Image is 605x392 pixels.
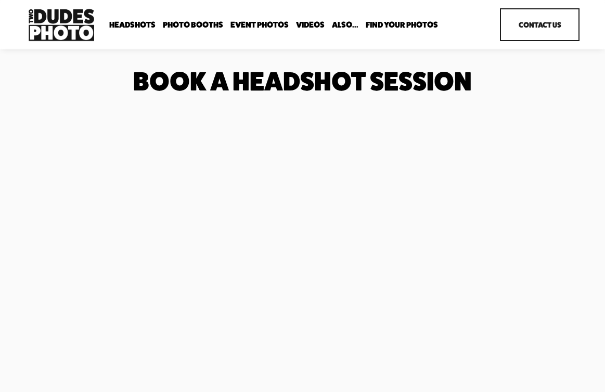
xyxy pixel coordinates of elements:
[500,8,580,41] a: Contact Us
[296,20,325,30] a: Videos
[25,70,580,94] h1: Book a Headshot Session
[332,21,358,29] span: Also...
[25,6,97,44] img: Two Dudes Photo | Headshots, Portraits &amp; Photo Booths
[109,20,156,30] a: folder dropdown
[366,20,438,30] a: folder dropdown
[332,20,358,30] a: folder dropdown
[230,20,289,30] a: Event Photos
[163,20,223,30] a: folder dropdown
[366,21,438,29] span: Find Your Photos
[109,21,156,29] span: Headshots
[163,21,223,29] span: Photo Booths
